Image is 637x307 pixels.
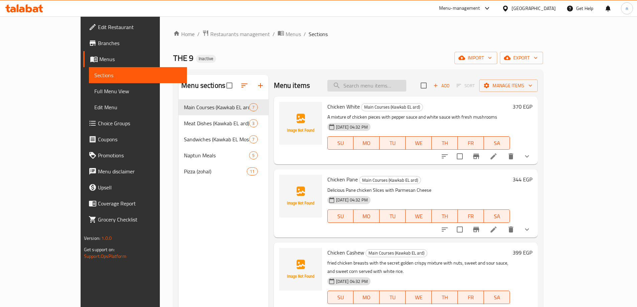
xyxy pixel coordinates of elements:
[437,221,453,238] button: sort-choices
[327,248,364,258] span: Chicken Cashew
[479,80,538,92] button: Manage items
[500,52,543,64] button: export
[236,78,252,94] span: Sort sections
[179,115,269,131] div: Meat Dishes (Kawkab EL ard)3
[626,5,628,12] span: n
[279,102,322,145] img: Chicken White
[431,81,452,91] button: Add
[286,30,301,38] span: Menus
[89,83,187,99] a: Full Menu View
[173,30,543,38] nav: breadcrumb
[197,30,200,38] li: /
[468,148,484,164] button: Branch-specific-item
[98,151,182,159] span: Promotions
[512,5,556,12] div: [GEOGRAPHIC_DATA]
[327,113,510,121] p: A mixture of chicken pieces with pepper sauce and white sauce with fresh mushrooms
[84,245,115,254] span: Get support on:
[458,209,484,223] button: FR
[519,148,535,164] button: show more
[196,56,216,61] span: Inactive
[202,30,270,38] a: Restaurants management
[487,138,507,148] span: SA
[249,152,257,159] span: 5
[382,138,403,148] span: TU
[484,291,510,304] button: SA
[380,209,406,223] button: TU
[380,136,406,150] button: TU
[89,67,187,83] a: Sections
[487,293,507,302] span: SA
[485,82,532,90] span: Manage items
[333,124,370,130] span: [DATE] 04:32 PM
[523,225,531,234] svg: Show Choices
[249,120,257,127] span: 3
[83,163,187,179] a: Menu disclaimer
[431,81,452,91] span: Add item
[247,168,257,175] span: 11
[523,152,531,160] svg: Show Choices
[460,211,481,221] span: FR
[83,35,187,51] a: Branches
[417,79,431,93] span: Select section
[249,151,257,159] div: items
[327,291,354,304] button: SU
[274,81,310,91] h2: Menu items
[432,82,450,90] span: Add
[333,278,370,285] span: [DATE] 04:32 PM
[184,151,249,159] span: Naptun Meals
[249,104,257,111] span: 7
[94,71,182,79] span: Sections
[98,183,182,191] span: Upsell
[304,30,306,38] li: /
[279,248,322,291] img: Chicken Cashew
[408,293,429,302] span: WE
[83,51,187,67] a: Menus
[98,215,182,223] span: Grocery Checklist
[89,99,187,115] a: Edit Menu
[327,259,510,276] p: fried chicken breasts with the secret golden crispy mixture with nuts, sweet and sour sauce, and ...
[513,102,532,111] h6: 370 EGP
[309,30,328,38] span: Sections
[458,291,484,304] button: FR
[327,102,360,112] span: Chicken White
[330,138,351,148] span: SU
[179,147,269,163] div: Naptun Meals5
[487,211,507,221] span: SA
[210,30,270,38] span: Restaurants management
[434,293,455,302] span: TH
[98,199,182,207] span: Coverage Report
[453,222,467,237] span: Select to update
[382,211,403,221] span: TU
[460,293,481,302] span: FR
[98,23,182,31] span: Edit Restaurant
[432,291,458,304] button: TH
[101,234,112,243] span: 1.0.0
[356,293,377,302] span: MO
[94,87,182,95] span: Full Menu View
[184,119,249,127] span: Meat Dishes (Kawkab EL ard)
[98,119,182,127] span: Choice Groups
[437,148,453,164] button: sort-choices
[184,135,249,143] div: Sandwiches (Kawkab EL Moshtra)
[98,135,182,143] span: Coupons
[408,138,429,148] span: WE
[83,19,187,35] a: Edit Restaurant
[434,138,455,148] span: TH
[380,291,406,304] button: TU
[460,54,492,62] span: import
[454,52,497,64] button: import
[84,252,126,261] a: Support.OpsPlatform
[249,103,257,111] div: items
[434,211,455,221] span: TH
[327,186,510,194] p: Delicious Pane chicken Slices with Parmesan Cheese
[273,30,275,38] li: /
[519,221,535,238] button: show more
[184,167,247,175] span: Pizza (zohal)
[513,175,532,184] h6: 344 EGP
[249,136,257,143] span: 7
[252,78,269,94] button: Add section
[406,136,432,150] button: WE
